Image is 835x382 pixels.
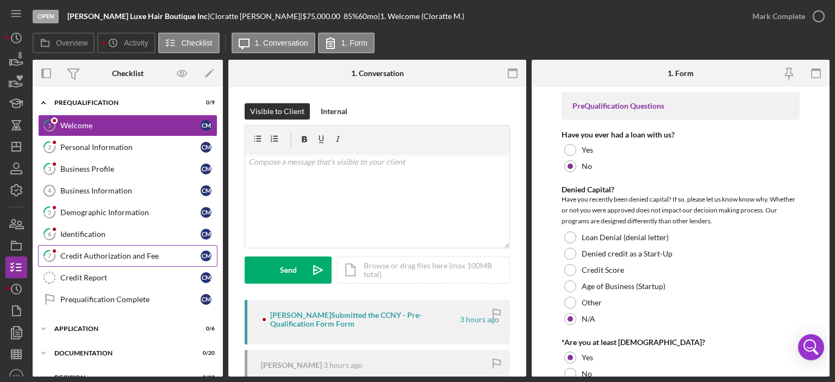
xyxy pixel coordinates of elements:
[60,230,201,239] div: Identification
[582,298,602,307] label: Other
[344,12,358,21] div: 85 %
[54,99,188,106] div: Prequalification
[280,256,297,284] div: Send
[48,143,51,151] tspan: 2
[318,33,375,53] button: 1. Form
[562,130,800,139] div: Have you ever had a loan with us?
[270,311,458,328] div: [PERSON_NAME] Submitted the CCNY - Pre-Qualification Form Form
[67,11,208,21] b: [PERSON_NAME] Luxe Hair Boutique Inc
[60,143,201,152] div: Personal Information
[48,230,52,237] tspan: 6
[752,5,805,27] div: Mark Complete
[60,186,201,195] div: Business Information
[741,5,830,27] button: Mark Complete
[38,245,217,267] a: 7Credit Authorization and FeeCM
[54,350,188,356] div: Documentation
[48,252,52,259] tspan: 7
[195,325,215,332] div: 0 / 6
[562,338,800,347] div: *Are you at least [DEMOGRAPHIC_DATA]?
[582,353,593,362] label: Yes
[460,315,499,324] time: 2025-08-21 13:12
[54,374,188,381] div: Decision
[38,223,217,245] a: 6IdentificationCM
[195,350,215,356] div: 0 / 20
[60,252,201,260] div: Credit Authorization and Fee
[572,102,789,110] div: PreQualification Questions
[48,187,52,194] tspan: 4
[112,69,144,78] div: Checklist
[97,33,155,53] button: Activity
[321,103,347,120] div: Internal
[60,208,201,217] div: Demographic Information
[124,39,148,47] label: Activity
[54,325,188,332] div: Application
[351,69,404,78] div: 1. Conversation
[56,39,88,47] label: Overview
[201,251,211,261] div: C M
[38,267,217,289] a: Credit ReportCM
[38,158,217,180] a: 3Business ProfileCM
[201,272,211,283] div: C M
[582,315,595,323] label: N/A
[38,180,217,202] a: 4Business InformationCM
[13,373,20,379] text: KD
[255,39,308,47] label: 1. Conversation
[60,165,201,173] div: Business Profile
[582,249,672,258] label: Denied credit as a Start-Up
[582,282,665,291] label: Age of Business (Startup)
[358,12,378,21] div: 60 mo
[182,39,213,47] label: Checklist
[323,361,363,370] time: 2025-08-21 13:10
[201,207,211,218] div: C M
[60,273,201,282] div: Credit Report
[60,121,201,130] div: Welcome
[48,122,51,129] tspan: 1
[315,103,353,120] button: Internal
[582,233,669,242] label: Loan Denial (denial letter)
[38,289,217,310] a: Prequalification CompleteCM
[201,229,211,240] div: C M
[38,115,217,136] a: 1WelcomeCM
[158,33,220,53] button: Checklist
[798,334,824,360] div: Open Intercom Messenger
[201,120,211,131] div: C M
[261,361,322,370] div: [PERSON_NAME]
[245,103,310,120] button: Visible to Client
[38,202,217,223] a: 5Demographic InformationCM
[210,12,302,21] div: Cloratte [PERSON_NAME] |
[582,162,592,171] label: No
[60,295,201,304] div: Prequalification Complete
[582,146,593,154] label: Yes
[378,12,464,21] div: | 1. Welcome (Cloratte M.)
[562,185,800,194] div: Denied Capital?
[232,33,315,53] button: 1. Conversation
[38,136,217,158] a: 2Personal InformationCM
[201,185,211,196] div: C M
[33,33,95,53] button: Overview
[302,12,344,21] div: $75,000.00
[195,99,215,106] div: 0 / 9
[245,256,332,284] button: Send
[201,164,211,174] div: C M
[341,39,367,47] label: 1. Form
[48,209,51,216] tspan: 5
[33,10,59,23] div: Open
[562,194,800,227] div: Have you recently been denied capital? If so, please let us know know why. Whether or not you wer...
[668,69,694,78] div: 1. Form
[48,165,51,172] tspan: 3
[201,294,211,305] div: C M
[582,370,592,378] label: No
[201,142,211,153] div: C M
[250,103,304,120] div: Visible to Client
[67,12,210,21] div: |
[195,374,215,381] div: 0 / 10
[582,266,624,274] label: Credit Score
